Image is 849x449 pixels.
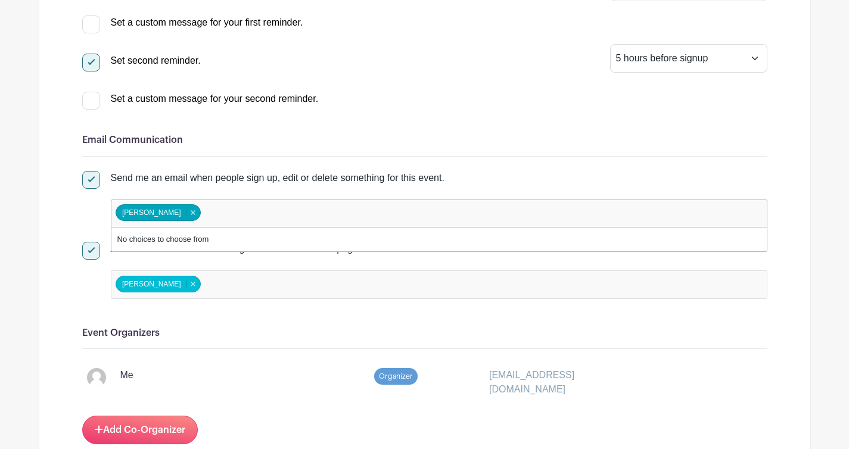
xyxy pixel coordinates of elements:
a: Set a custom message for your second reminder. [82,93,319,104]
div: [PERSON_NAME] [116,204,201,221]
a: Add Co-Organizer [82,416,198,444]
div: [EMAIL_ADDRESS][DOMAIN_NAME] [482,368,655,397]
a: Set second reminder. [82,55,201,66]
span: Organizer [374,368,418,385]
div: Send me an email when people sign up, edit or delete something for this event. [111,171,767,185]
h6: Event Organizers [82,328,767,339]
input: false [203,205,308,222]
div: No choices to choose from [111,227,767,251]
img: default-ce2991bfa6775e67f084385cd625a349d9dcbb7a52a09fb2fda1e96e2d18dcdb.png [87,368,106,387]
p: Me [120,368,133,382]
a: Set a custom message for your first reminder. [82,17,303,27]
button: Remove item: '105526' [186,280,200,288]
button: Remove item: '105526' [186,208,200,217]
div: Set a custom message for your second reminder. [111,92,319,106]
div: [PERSON_NAME] [116,276,201,292]
div: Set second reminder. [111,54,201,68]
div: Set a custom message for your first reminder. [111,15,303,30]
h6: Email Communication [82,135,767,146]
input: false [203,276,308,293]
